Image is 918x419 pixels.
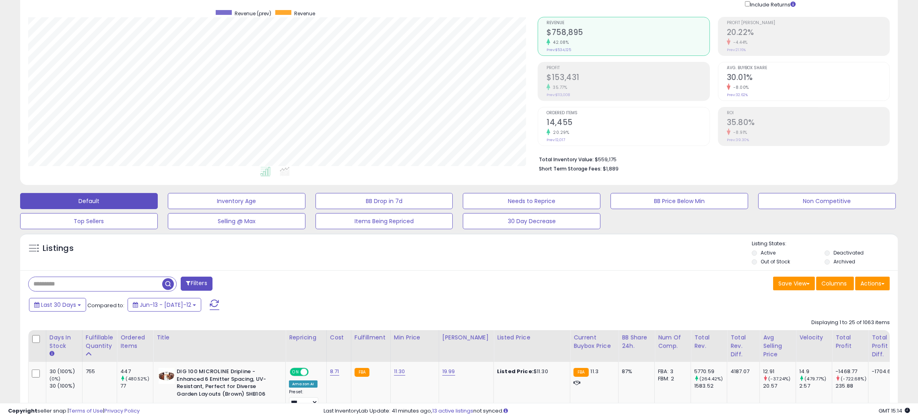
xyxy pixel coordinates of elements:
small: -8.00% [730,84,749,90]
div: 30 (100%) [50,368,82,375]
small: 35.77% [550,84,567,90]
div: [PERSON_NAME] [442,333,490,342]
b: DIG 100 MICROLINE Dripline - Enhanced 6 Emitter Spacing, UV-Resistant, Perfect for Diverse Garden... [177,368,274,400]
span: $1,889 [603,165,619,173]
small: Prev: $534,125 [547,47,571,52]
div: Amazon AI [289,380,317,388]
label: Deactivated [833,249,864,256]
div: Total Profit [835,333,865,350]
label: Archived [833,258,855,265]
div: Total Rev. [694,333,724,350]
div: Velocity [799,333,829,342]
div: Total Rev. Diff. [730,333,756,359]
small: (-37.24%) [768,376,790,382]
span: Profit [547,66,709,70]
button: Filters [181,277,212,291]
span: Compared to: [87,302,124,309]
div: 14.9 [799,368,832,375]
small: -4.44% [730,39,748,45]
div: -1704.65 [872,368,894,375]
button: BB Price Below Min [611,193,748,209]
div: Fulfillable Quantity [86,333,113,350]
h2: $153,431 [547,73,709,84]
label: Out of Stock [761,258,790,265]
button: BB Drop in 7d [316,193,453,209]
div: 77 [120,382,153,390]
p: Listing States: [752,240,898,248]
button: Jun-13 - [DATE]-12 [128,298,201,312]
button: Non Competitive [758,193,896,209]
div: 20.57 [763,382,796,390]
h2: 20.22% [727,28,889,39]
span: Revenue [547,21,709,25]
div: Displaying 1 to 25 of 1063 items [811,319,890,327]
a: 13 active listings [432,407,473,415]
small: 20.29% [550,129,569,136]
button: Save View [773,277,815,290]
small: Prev: 39.30% [727,138,749,142]
span: Last 30 Days [41,301,76,309]
small: Prev: 21.16% [727,47,746,52]
span: ROI [727,111,889,115]
div: 235.88 [835,382,868,390]
div: FBM: 2 [658,375,685,382]
button: Last 30 Days [29,298,86,312]
div: Total Profit Diff. [872,333,897,359]
label: Active [761,249,776,256]
img: 41gJO8f0dzL._SL40_.jpg [159,368,175,384]
h2: 14,455 [547,118,709,129]
button: Default [20,193,158,209]
div: 87% [622,368,648,375]
a: Terms of Use [69,407,103,415]
h2: 30.01% [727,73,889,84]
span: Revenue [294,10,315,17]
span: OFF [307,369,320,376]
span: 11.3 [591,368,599,375]
a: 11.30 [394,368,405,376]
button: Needs to Reprice [463,193,600,209]
a: Privacy Policy [104,407,140,415]
div: Days In Stock [50,333,79,350]
h5: Listings [43,243,74,254]
h2: 35.80% [727,118,889,129]
span: 2025-08-12 15:14 GMT [879,407,910,415]
small: (0%) [50,376,61,382]
div: $11.30 [497,368,564,375]
b: Short Term Storage Fees: [539,165,602,172]
div: Avg Selling Price [763,333,792,359]
small: FBA [573,368,588,377]
b: Listed Price: [497,368,534,375]
div: 5770.59 [694,368,727,375]
small: -8.91% [730,129,747,136]
a: 8.71 [330,368,339,376]
div: BB Share 24h. [622,333,651,350]
div: 1583.52 [694,382,727,390]
a: 19.99 [442,368,455,376]
div: 4187.07 [730,368,753,375]
div: 755 [86,368,111,375]
div: Ordered Items [120,333,150,350]
span: Columns [821,279,847,288]
small: Prev: 32.62% [727,92,748,97]
small: (264.42%) [699,376,723,382]
div: -1468.77 [835,368,868,375]
span: Jun-13 - [DATE]-12 [140,301,191,309]
li: $559,175 [539,154,884,164]
button: Inventory Age [168,193,305,209]
div: seller snap | | [8,407,140,415]
small: 42.08% [550,39,569,45]
small: Prev: 12,017 [547,138,565,142]
div: Cost [330,333,348,342]
small: (-722.68%) [841,376,866,382]
div: FBA: 3 [658,368,685,375]
span: Revenue (prev) [235,10,271,17]
small: Days In Stock. [50,350,54,357]
small: (480.52%) [126,376,149,382]
button: Selling @ Max [168,213,305,229]
button: Actions [855,277,890,290]
div: 2.57 [799,382,832,390]
span: Profit [PERSON_NAME] [727,21,889,25]
div: 12.91 [763,368,796,375]
small: Prev: $113,008 [547,92,570,97]
div: 447 [120,368,153,375]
